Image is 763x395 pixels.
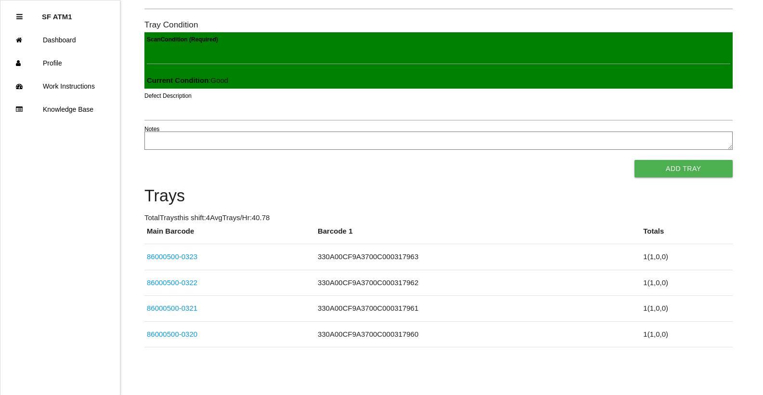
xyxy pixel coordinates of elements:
th: Totals [641,226,732,244]
a: 86000500-0323 [147,252,197,261]
td: 1 ( 1 , 0 , 0 ) [641,321,732,347]
a: Profile [0,52,120,75]
a: 86000500-0320 [147,330,197,338]
td: 330A00CF9A3700C000317960 [315,321,641,347]
td: 1 ( 1 , 0 , 0 ) [641,270,732,296]
b: Scan Condition (Required) [147,36,218,43]
a: Knowledge Base [0,98,120,121]
label: Notes [144,125,159,133]
h4: Trays [144,187,733,205]
span: : Good [147,76,228,84]
a: Work Instructions [0,75,120,98]
th: Barcode 1 [315,226,641,244]
button: Add Tray [634,160,733,177]
td: 1 ( 1 , 0 , 0 ) [641,296,732,322]
td: 1 ( 1 , 0 , 0 ) [641,244,732,270]
td: 330A00CF9A3700C000317963 [315,244,641,270]
p: Total Trays this shift: 4 Avg Trays /Hr: 40.78 [144,212,733,224]
label: Defect Description [144,92,192,100]
th: Main Barcode [144,226,315,244]
td: 330A00CF9A3700C000317961 [315,296,641,322]
div: Close [16,5,23,28]
td: 330A00CF9A3700C000317962 [315,270,641,296]
h6: Tray Condition [144,20,733,29]
a: 86000500-0322 [147,278,197,287]
b: Current Condition [147,76,208,84]
a: Dashboard [0,28,120,52]
p: SF ATM1 [42,5,72,21]
a: 86000500-0321 [147,304,197,312]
